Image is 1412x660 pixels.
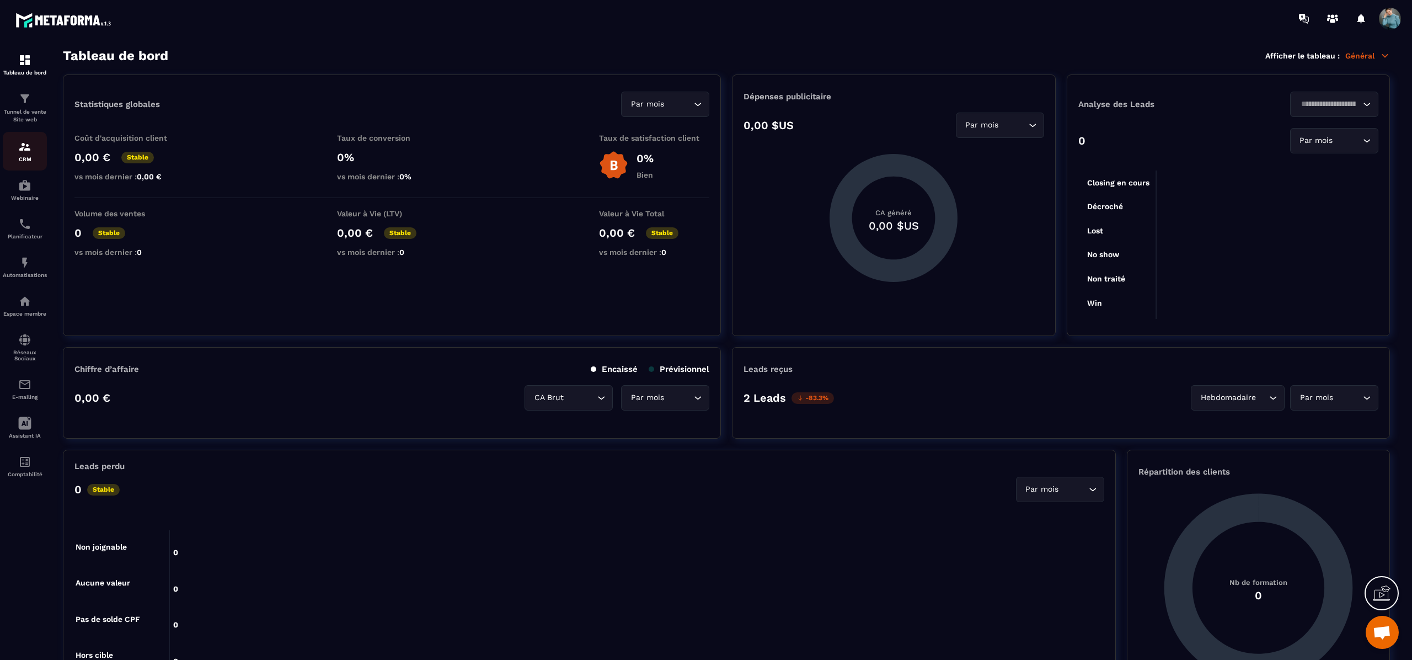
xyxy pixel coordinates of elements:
[18,333,31,347] img: social-network
[1087,274,1125,283] tspan: Non traité
[599,248,709,257] p: vs mois dernier :
[744,391,786,404] p: 2 Leads
[399,248,404,257] span: 0
[1061,483,1086,496] input: Search for option
[1016,477,1104,502] div: Search for option
[1335,392,1360,404] input: Search for option
[3,171,47,209] a: automationsautomationsWebinaire
[3,447,47,486] a: accountantaccountantComptabilité
[3,408,47,447] a: Assistant IA
[3,433,47,439] p: Assistant IA
[76,542,127,552] tspan: Non joignable
[337,151,447,164] p: 0%
[3,45,47,84] a: formationformationTableau de bord
[18,179,31,192] img: automations
[3,325,47,370] a: social-networksocial-networkRéseaux Sociaux
[76,651,113,659] tspan: Hors cible
[18,256,31,269] img: automations
[1078,99,1228,109] p: Analyse des Leads
[646,227,678,239] p: Stable
[337,172,447,181] p: vs mois dernier :
[637,152,654,165] p: 0%
[599,209,709,218] p: Valeur à Vie Total
[3,248,47,286] a: automationsautomationsAutomatisations
[666,98,691,110] input: Search for option
[532,392,566,404] span: CA Brut
[74,461,125,471] p: Leads perdu
[18,378,31,391] img: email
[3,349,47,361] p: Réseaux Sociaux
[3,233,47,239] p: Planificateur
[74,209,185,218] p: Volume des ventes
[337,134,447,142] p: Taux de conversion
[791,392,834,404] p: -83.3%
[63,48,168,63] h3: Tableau de bord
[121,152,154,163] p: Stable
[137,172,162,181] span: 0,00 €
[1335,135,1360,147] input: Search for option
[15,10,115,30] img: logo
[137,248,142,257] span: 0
[956,113,1044,138] div: Search for option
[1078,134,1085,147] p: 0
[3,84,47,132] a: formationformationTunnel de vente Site web
[3,394,47,400] p: E-mailing
[74,364,139,374] p: Chiffre d’affaire
[74,483,82,496] p: 0
[93,227,125,239] p: Stable
[87,484,120,496] p: Stable
[74,172,185,181] p: vs mois dernier :
[74,226,82,239] p: 0
[649,364,709,374] p: Prévisionnel
[1087,226,1103,235] tspan: Lost
[621,385,709,411] div: Search for option
[591,364,638,374] p: Encaissé
[337,226,373,239] p: 0,00 €
[1087,178,1149,188] tspan: Closing en cours
[628,392,666,404] span: Par mois
[399,172,411,181] span: 0%
[1290,92,1378,117] div: Search for option
[3,70,47,76] p: Tableau de bord
[1191,385,1285,411] div: Search for option
[744,92,1044,102] p: Dépenses publicitaire
[18,295,31,308] img: automations
[74,391,110,404] p: 0,00 €
[666,392,691,404] input: Search for option
[1297,392,1335,404] span: Par mois
[74,134,185,142] p: Coût d'acquisition client
[3,209,47,248] a: schedulerschedulerPlanificateur
[3,132,47,171] a: formationformationCRM
[3,286,47,325] a: automationsautomationsEspace membre
[337,248,447,257] p: vs mois dernier :
[3,311,47,317] p: Espace membre
[1297,98,1360,110] input: Search for option
[1087,299,1101,307] tspan: Win
[18,455,31,469] img: accountant
[1198,392,1258,404] span: Hebdomadaire
[74,248,185,257] p: vs mois dernier :
[1258,392,1266,404] input: Search for option
[1023,483,1061,496] span: Par mois
[1345,51,1390,61] p: Général
[525,385,613,411] div: Search for option
[599,151,628,180] img: b-badge-o.b3b20ee6.svg
[1087,250,1119,259] tspan: No show
[76,578,130,587] tspan: Aucune valeur
[76,615,140,624] tspan: Pas de solde CPF
[744,119,794,132] p: 0,00 $US
[1138,467,1378,477] p: Répartition des clients
[963,119,1001,131] span: Par mois
[621,92,709,117] div: Search for option
[74,151,110,164] p: 0,00 €
[3,272,47,278] p: Automatisations
[3,370,47,408] a: emailemailE-mailing
[628,98,666,110] span: Par mois
[566,392,595,404] input: Search for option
[18,92,31,105] img: formation
[1290,385,1378,411] div: Search for option
[3,108,47,124] p: Tunnel de vente Site web
[18,217,31,231] img: scheduler
[637,171,654,179] p: Bien
[74,99,160,109] p: Statistiques globales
